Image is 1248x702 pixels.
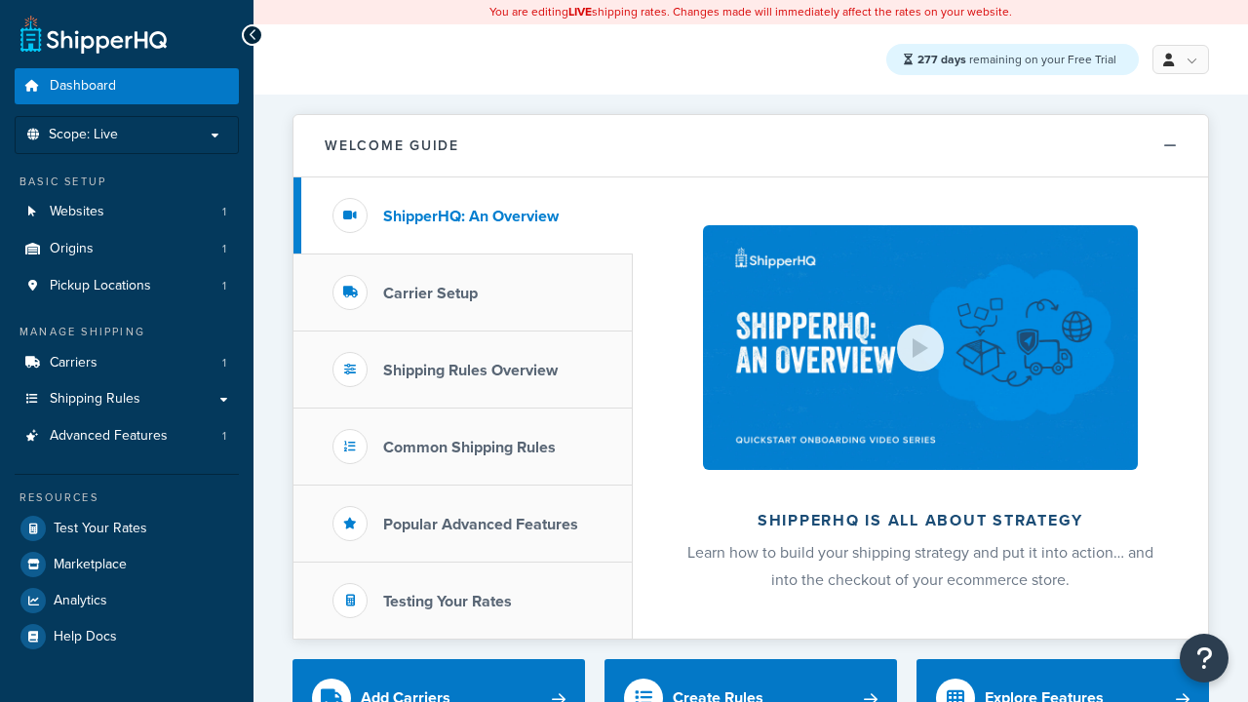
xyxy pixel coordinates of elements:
[50,428,168,445] span: Advanced Features
[50,278,151,294] span: Pickup Locations
[703,225,1138,470] img: ShipperHQ is all about strategy
[50,355,97,371] span: Carriers
[15,194,239,230] li: Websites
[50,391,140,408] span: Shipping Rules
[568,3,592,20] b: LIVE
[383,593,512,610] h3: Testing Your Rates
[15,174,239,190] div: Basic Setup
[15,231,239,267] li: Origins
[15,619,239,654] a: Help Docs
[383,208,559,225] h3: ShipperHQ: An Overview
[15,231,239,267] a: Origins1
[15,511,239,546] a: Test Your Rates
[15,345,239,381] a: Carriers1
[383,362,558,379] h3: Shipping Rules Overview
[383,439,556,456] h3: Common Shipping Rules
[917,51,966,68] strong: 277 days
[15,268,239,304] a: Pickup Locations1
[917,51,1116,68] span: remaining on your Free Trial
[222,428,226,445] span: 1
[15,345,239,381] li: Carriers
[15,381,239,417] a: Shipping Rules
[15,583,239,618] a: Analytics
[687,541,1153,591] span: Learn how to build your shipping strategy and put it into action… and into the checkout of your e...
[54,521,147,537] span: Test Your Rates
[54,557,127,573] span: Marketplace
[54,629,117,645] span: Help Docs
[15,68,239,104] a: Dashboard
[1180,634,1228,682] button: Open Resource Center
[49,127,118,143] span: Scope: Live
[325,138,459,153] h2: Welcome Guide
[15,418,239,454] li: Advanced Features
[15,194,239,230] a: Websites1
[222,355,226,371] span: 1
[684,512,1156,529] h2: ShipperHQ is all about strategy
[293,115,1208,177] button: Welcome Guide
[15,418,239,454] a: Advanced Features1
[222,278,226,294] span: 1
[15,489,239,506] div: Resources
[222,241,226,257] span: 1
[383,516,578,533] h3: Popular Advanced Features
[383,285,478,302] h3: Carrier Setup
[50,78,116,95] span: Dashboard
[54,593,107,609] span: Analytics
[15,547,239,582] a: Marketplace
[222,204,226,220] span: 1
[50,204,104,220] span: Websites
[15,268,239,304] li: Pickup Locations
[50,241,94,257] span: Origins
[15,324,239,340] div: Manage Shipping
